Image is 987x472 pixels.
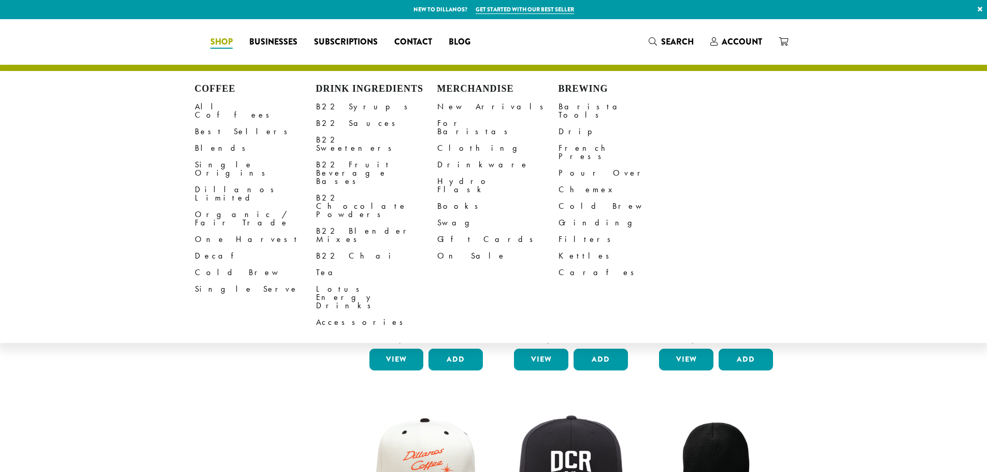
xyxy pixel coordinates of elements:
span: Blog [449,36,470,49]
a: Gift Cards [437,231,559,248]
a: View [659,349,713,370]
a: B22 Blender Mixes [316,223,437,248]
a: Decaf [195,248,316,264]
a: Bodum Electric Water Kettle $25.00 [511,180,631,345]
a: B22 Fruit Beverage Bases [316,156,437,190]
a: Organic / Fair Trade [195,206,316,231]
h4: Drink Ingredients [316,83,437,95]
span: Businesses [249,36,297,49]
a: Drinkware [437,156,559,173]
a: Barista Tools [559,98,680,123]
a: For Baristas [437,115,559,140]
a: Swag [437,214,559,231]
a: Carafes [559,264,680,281]
a: View [514,349,568,370]
a: Hydro Flask [437,173,559,198]
a: On Sale [437,248,559,264]
a: B22 Chai [316,248,437,264]
a: Search [640,33,702,50]
a: Grinding [559,214,680,231]
a: B22 Sweeteners [316,132,437,156]
a: Lotus Energy Drinks [316,281,437,314]
a: Filters [559,231,680,248]
button: Add [428,349,483,370]
a: French Press [559,140,680,165]
button: Add [719,349,773,370]
a: Cold Brew [195,264,316,281]
a: Bodum Handheld Milk Frother $10.00 [656,180,776,345]
a: All Coffees [195,98,316,123]
a: Accessories [316,314,437,331]
a: New Arrivals [437,98,559,115]
a: Blends [195,140,316,156]
a: Shop [202,34,241,50]
a: Chemex [559,181,680,198]
a: Tea [316,264,437,281]
a: B22 Syrups [316,98,437,115]
a: Kettles [559,248,680,264]
a: Books [437,198,559,214]
a: B22 Chocolate Powders [316,190,437,223]
span: Subscriptions [314,36,378,49]
a: Get started with our best seller [476,5,574,14]
a: One Harvest [195,231,316,248]
h4: Brewing [559,83,680,95]
span: Contact [394,36,432,49]
a: Clothing [437,140,559,156]
a: Cold Brew [559,198,680,214]
a: Pour Over [559,165,680,181]
button: Add [574,349,628,370]
a: Drip [559,123,680,140]
h4: Coffee [195,83,316,95]
a: B22 Sauces [316,115,437,132]
span: Shop [210,36,233,49]
a: View [369,349,424,370]
h4: Merchandise [437,83,559,95]
a: Single Origins [195,156,316,181]
span: Search [661,36,694,48]
a: Best Sellers [195,123,316,140]
a: Bodum Electric Milk Frother $30.00 [367,180,486,345]
span: Account [722,36,762,48]
a: Single Serve [195,281,316,297]
a: Dillanos Limited [195,181,316,206]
